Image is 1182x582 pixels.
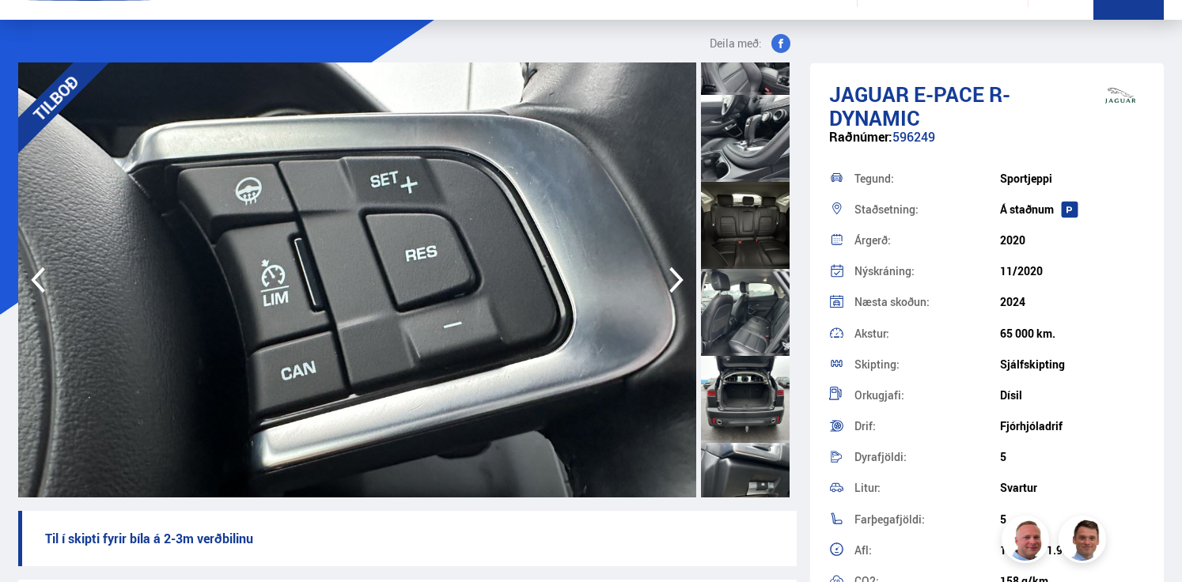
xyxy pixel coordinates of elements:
[1000,420,1145,433] div: Fjórhjóladrif
[1000,265,1145,278] div: 11/2020
[1000,544,1145,557] div: 150 hö. / 1.999 cc.
[854,421,999,432] div: Drif:
[18,511,797,566] p: Til í skipti fyrir bíla á 2-3m verðbilinu
[18,62,696,497] img: 1662435.jpeg
[1061,518,1108,565] img: FbJEzSuNWCJXmdc-.webp
[1000,172,1145,185] div: Sportjeppi
[854,514,999,525] div: Farþegafjöldi:
[854,235,999,246] div: Árgerð:
[854,545,999,556] div: Afl:
[854,359,999,370] div: Skipting:
[854,297,999,308] div: Næsta skoðun:
[1089,71,1152,120] img: brand logo
[854,266,999,277] div: Nýskráning:
[1000,389,1145,402] div: Dísil
[13,6,60,54] button: Opna LiveChat spjallviðmót
[829,128,892,145] span: Raðnúmer:
[854,482,999,493] div: Litur:
[1000,482,1145,494] div: Svartur
[1000,327,1145,340] div: 65 000 km.
[1000,296,1145,308] div: 2024
[854,390,999,401] div: Orkugjafi:
[1000,234,1145,247] div: 2020
[829,80,1010,132] span: E-Pace R-DYNAMIC
[854,173,999,184] div: Tegund:
[1000,451,1145,463] div: 5
[1004,518,1051,565] img: siFngHWaQ9KaOqBr.png
[829,130,1145,161] div: 596249
[710,34,762,53] span: Deila með:
[854,452,999,463] div: Dyrafjöldi:
[1000,513,1145,526] div: 5
[854,328,999,339] div: Akstur:
[1000,358,1145,371] div: Sjálfskipting
[1000,203,1145,216] div: Á staðnum
[703,34,797,53] button: Deila með:
[854,204,999,215] div: Staðsetning:
[829,80,909,108] span: Jaguar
